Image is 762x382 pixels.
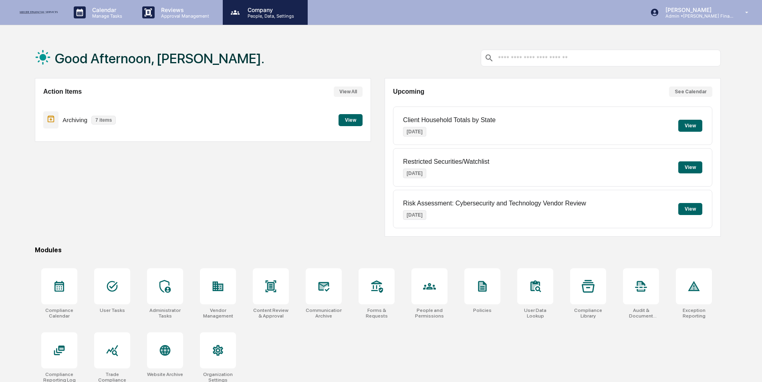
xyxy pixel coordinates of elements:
p: People, Data, Settings [241,13,298,19]
div: Audit & Document Logs [623,308,659,319]
p: Reviews [155,6,213,13]
h1: Good Afternoon, [PERSON_NAME]. [55,50,264,66]
a: View [339,116,363,123]
p: [DATE] [403,210,426,220]
p: Manage Tasks [86,13,126,19]
p: Calendar [86,6,126,13]
h2: Action Items [43,88,82,95]
div: User Tasks [100,308,125,313]
div: Communications Archive [306,308,342,319]
div: Vendor Management [200,308,236,319]
p: Risk Assessment: Cybersecurity and Technology Vendor Review [403,200,586,207]
p: Admin • [PERSON_NAME] Financial [659,13,734,19]
div: User Data Lookup [517,308,553,319]
p: Company [241,6,298,13]
button: View [339,114,363,126]
p: [DATE] [403,127,426,137]
p: [DATE] [403,169,426,178]
button: View [678,161,702,173]
div: Website Archive [147,372,183,377]
p: Restricted Securities/Watchlist [403,158,489,165]
div: Compliance Library [570,308,606,319]
div: Modules [35,246,721,254]
p: Archiving [62,117,87,123]
div: Forms & Requests [359,308,395,319]
div: Exception Reporting [676,308,712,319]
img: logo [19,9,58,16]
p: Client Household Totals by State [403,117,496,124]
div: Policies [473,308,492,313]
button: View [678,120,702,132]
div: Administrator Tasks [147,308,183,319]
p: 7 items [91,116,116,125]
p: [PERSON_NAME] [659,6,734,13]
div: Content Review & Approval [253,308,289,319]
button: See Calendar [669,86,712,97]
h2: Upcoming [393,88,424,95]
button: View [678,203,702,215]
p: Approval Management [155,13,213,19]
button: View All [334,86,363,97]
div: Compliance Calendar [41,308,77,319]
div: People and Permissions [411,308,448,319]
